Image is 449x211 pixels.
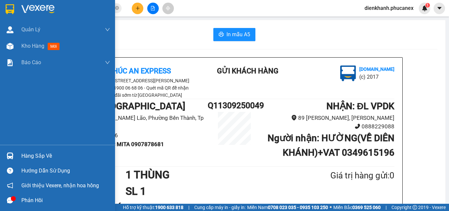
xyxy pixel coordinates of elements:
span: | [386,204,387,211]
span: mới [48,43,59,50]
span: file-add [151,6,155,11]
b: Người nhận : HƯỜNG(VỀ DIÊN KHÁNH)+VAT 0349615196 [268,133,394,158]
b: Người gửi : MỰC MITA 0907878681 [74,141,164,147]
span: Miền Nam [247,204,328,211]
img: warehouse-icon [7,152,13,159]
span: caret-down [437,5,442,11]
img: warehouse-icon [7,26,13,33]
span: Giới thiệu Vexere, nhận hoa hồng [21,181,99,190]
sup: 1 [425,3,430,8]
span: Kho hàng [21,43,44,49]
img: logo-vxr [6,4,14,14]
b: [DOMAIN_NAME] [359,66,394,72]
span: Cung cấp máy in - giấy in: [194,204,246,211]
span: Báo cáo [21,58,41,66]
span: aim [166,6,170,11]
span: environment [291,115,297,120]
span: dienkhanh.phucanex [359,4,419,12]
button: aim [162,3,174,14]
span: Miền Bắc [333,204,381,211]
strong: 0708 023 035 - 0935 103 250 [268,205,328,210]
li: (c) 2017 [359,73,394,81]
span: Hỗ trợ kỹ thuật: [123,204,183,211]
span: question-circle [7,168,13,174]
span: plus [135,6,140,11]
li: 1900 06 68 06 - Quét mã QR để nhận ưu đãi sớm từ [GEOGRAPHIC_DATA] [74,84,193,99]
span: 1 [426,3,429,8]
img: solution-icon [7,59,13,66]
b: GỬI : [GEOGRAPHIC_DATA] [74,101,185,112]
span: phone [355,123,360,129]
img: warehouse-icon [7,43,13,50]
span: notification [7,182,13,189]
span: down [105,60,110,65]
span: Quản Lý [21,25,40,34]
button: file-add [147,3,159,14]
span: In mẫu A5 [226,30,250,39]
b: NHẬN : ĐL VPDK [326,101,394,112]
b: Phúc An Express [108,67,171,75]
span: down [105,27,110,32]
div: Hướng dẫn sử dụng [21,166,110,176]
b: Gửi khách hàng [217,67,278,75]
li: [STREET_ADDRESS][PERSON_NAME] [74,77,193,84]
span: close-circle [115,6,119,10]
li: 1900 06 68 06 [74,131,208,140]
button: plus [132,3,143,14]
span: close-circle [115,5,119,12]
img: icon-new-feature [422,5,428,11]
strong: 1900 633 818 [155,205,183,210]
span: ⚪️ [330,206,332,209]
div: Phản hồi [21,196,110,205]
li: 215 [PERSON_NAME] Lão, Phường Bến Thành, Tp HCM [74,114,208,131]
div: Hàng sắp về [21,151,110,161]
li: 0888229088 [261,122,394,131]
h1: Q11309250049 [208,99,261,112]
h1: 1 THÙNG [126,167,298,183]
img: logo.jpg [340,66,356,81]
button: printerIn mẫu A5 [213,28,255,41]
span: message [7,197,13,203]
span: copyright [413,205,417,210]
span: | [188,204,189,211]
button: caret-down [434,3,445,14]
li: 89 [PERSON_NAME], [PERSON_NAME] [261,114,394,122]
span: printer [219,32,224,38]
h1: SL 1 [126,183,298,199]
strong: 0369 525 060 [352,205,381,210]
div: Giá trị hàng gửi: 0 [298,169,394,182]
